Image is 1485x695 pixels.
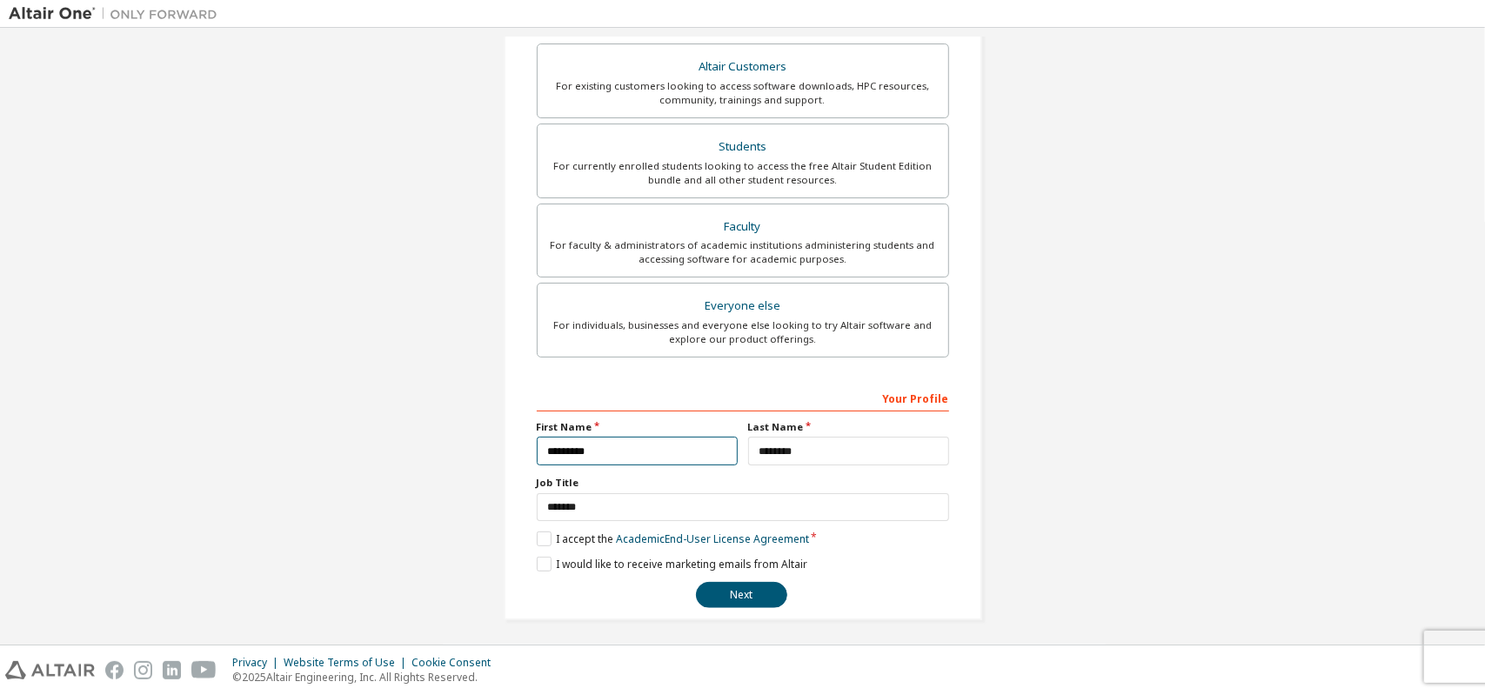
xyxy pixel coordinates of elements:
a: Academic End-User License Agreement [616,531,809,546]
img: linkedin.svg [163,661,181,679]
img: youtube.svg [191,661,217,679]
div: Students [548,135,938,159]
div: For currently enrolled students looking to access the free Altair Student Edition bundle and all ... [548,159,938,187]
label: Last Name [748,420,949,434]
label: First Name [537,420,738,434]
div: Privacy [232,656,284,670]
img: Altair One [9,5,226,23]
img: altair_logo.svg [5,661,95,679]
button: Next [696,582,787,608]
p: © 2025 Altair Engineering, Inc. All Rights Reserved. [232,670,501,685]
div: Altair Customers [548,55,938,79]
div: For existing customers looking to access software downloads, HPC resources, community, trainings ... [548,79,938,107]
label: I would like to receive marketing emails from Altair [537,557,807,571]
label: I accept the [537,531,809,546]
div: For faculty & administrators of academic institutions administering students and accessing softwa... [548,238,938,266]
div: Website Terms of Use [284,656,411,670]
div: Cookie Consent [411,656,501,670]
img: instagram.svg [134,661,152,679]
div: Everyone else [548,294,938,318]
img: facebook.svg [105,661,124,679]
div: Your Profile [537,384,949,411]
div: For individuals, businesses and everyone else looking to try Altair software and explore our prod... [548,318,938,346]
div: Faculty [548,215,938,239]
label: Job Title [537,476,949,490]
